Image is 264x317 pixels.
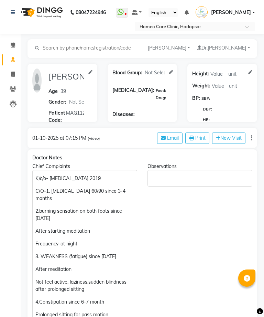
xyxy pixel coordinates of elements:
[203,117,210,123] span: HR:
[147,170,252,187] div: Rich Text Editor, main
[195,135,206,141] span: Print
[156,88,166,93] span: Food:
[112,111,135,118] span: Diseases:
[35,228,134,235] p: After starting meditation
[192,81,210,91] span: Weight:
[112,69,142,76] span: Blood Group:
[48,88,58,94] span: Age
[35,298,134,306] p: 4.Constipation since 6-7 month
[156,95,166,100] span: Drug:
[197,45,208,51] span: Dr.
[185,133,209,144] button: Print
[210,81,228,91] input: Value
[35,175,134,182] p: K/c/o- [MEDICAL_DATA] 2019
[235,289,257,310] iframe: chat widget
[201,96,210,102] span: SBP:
[196,6,208,18] img: Dr Komal Saste
[32,68,42,93] img: profile
[157,133,183,144] button: Email
[48,109,65,124] span: Patient Code:
[47,68,85,84] input: Name
[192,68,209,79] span: Height:
[65,107,85,118] input: Patient Code
[35,188,134,202] p: C/O-1. [MEDICAL_DATA] 60/90 since 3-4 months
[195,44,252,52] button: Dr.[PERSON_NAME]
[35,208,134,222] p: 2.burning sensation on both foots since [DATE]
[209,68,227,79] input: Value
[212,133,245,144] button: New Visit
[42,44,136,52] input: Search by phone/name/registration/code
[211,9,251,16] span: [PERSON_NAME]
[32,154,252,161] div: Doctor Notes
[112,87,154,101] span: [MEDICAL_DATA]:
[227,68,245,79] input: unit
[167,135,179,141] span: Email
[48,98,66,106] span: Gender:
[60,135,86,141] span: at 07:15 PM
[147,163,252,170] div: Observations
[76,3,106,22] b: 08047224946
[35,278,134,293] p: Not feel active, laziness,sudden blindness after prolonged sitting
[228,81,245,91] input: unit
[18,3,65,22] img: logo
[192,95,200,102] span: BP:
[88,136,100,141] span: (video)
[32,163,137,170] div: Chief Complaints
[35,253,134,260] p: 3. WEAKNESS (fatigue) since [DATE]
[32,135,58,141] span: 01-10-2025
[35,240,134,247] p: Frequency-at night
[35,266,134,273] p: After meditation
[146,44,192,52] button: [PERSON_NAME]
[203,106,212,112] span: DBP:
